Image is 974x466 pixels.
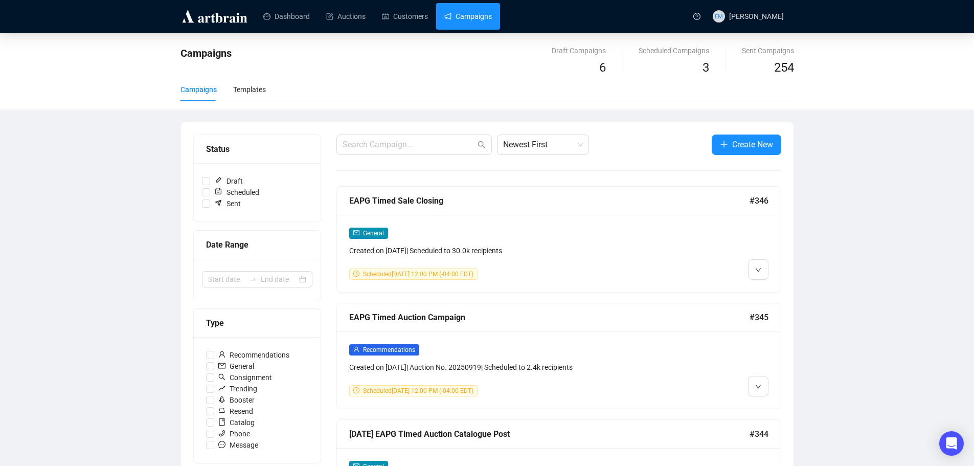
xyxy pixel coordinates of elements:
div: Draft Campaigns [552,45,606,56]
a: EAPG Timed Sale Closing#346mailGeneralCreated on [DATE]| Scheduled to 30.0k recipientsclock-circl... [336,186,781,293]
img: logo [180,8,249,25]
span: search [218,373,225,381]
span: Recommendations [214,349,293,361]
button: Create New [712,135,781,155]
span: Message [214,439,262,451]
span: Scheduled [210,187,263,198]
span: Catalog [214,417,259,428]
span: Sent [210,198,245,209]
span: user [353,346,359,352]
span: clock-circle [353,387,359,393]
span: user [218,351,225,358]
span: rocket [218,396,225,403]
span: General [363,230,384,237]
span: [PERSON_NAME] [729,12,784,20]
div: Scheduled Campaigns [639,45,709,56]
div: Open Intercom Messenger [939,431,964,456]
div: Type [206,317,308,329]
span: mail [218,362,225,369]
span: #344 [750,428,768,440]
a: EAPG Timed Auction Campaign#345userRecommendationsCreated on [DATE]| Auction No. 20250919| Schedu... [336,303,781,409]
span: rise [218,385,225,392]
span: down [755,267,761,273]
span: 6 [599,60,606,75]
span: Phone [214,428,254,439]
div: EAPG Timed Auction Campaign [349,311,750,324]
span: phone [218,430,225,437]
span: Consignment [214,372,276,383]
span: Newest First [503,135,583,154]
span: swap-right [248,275,257,283]
span: to [248,275,257,283]
span: question-circle [693,13,700,20]
span: clock-circle [353,271,359,277]
span: Create New [732,138,773,151]
div: Created on [DATE] | Scheduled to 30.0k recipients [349,245,662,256]
span: down [755,384,761,390]
span: Scheduled [DATE] 12:00 PM (-04:00 EDT) [363,271,473,278]
span: Recommendations [363,346,415,353]
span: General [214,361,258,372]
div: [DATE] EAPG Timed Auction Catalogue Post [349,428,750,440]
div: Campaigns [180,84,217,95]
span: retweet [218,407,225,414]
a: Customers [382,3,428,30]
input: End date [261,274,297,285]
span: mail [353,230,359,236]
span: Resend [214,406,257,417]
input: Search Campaign... [343,139,475,151]
span: 3 [703,60,709,75]
span: 254 [774,60,794,75]
div: Date Range [206,238,308,251]
span: search [478,141,486,149]
span: Scheduled [DATE] 12:00 PM (-04:00 EDT) [363,387,473,394]
span: message [218,441,225,448]
span: Draft [210,175,247,187]
a: Dashboard [263,3,310,30]
span: book [218,418,225,426]
span: Campaigns [180,47,232,59]
div: Templates [233,84,266,95]
a: Auctions [326,3,366,30]
div: Status [206,143,308,156]
div: EAPG Timed Sale Closing [349,194,750,207]
span: #346 [750,194,768,207]
div: Created on [DATE] | Auction No. 20250919 | Scheduled to 2.4k recipients [349,362,662,373]
a: Campaigns [444,3,492,30]
span: EM [715,12,723,21]
span: #345 [750,311,768,324]
span: Booster [214,394,259,406]
input: Start date [208,274,244,285]
div: Sent Campaigns [742,45,794,56]
span: plus [720,140,728,148]
span: Trending [214,383,261,394]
